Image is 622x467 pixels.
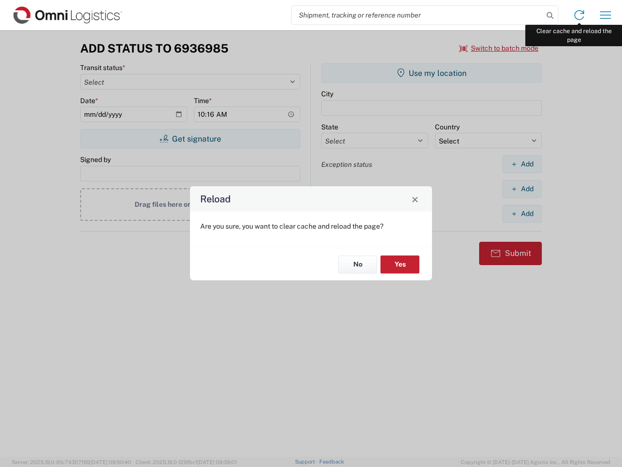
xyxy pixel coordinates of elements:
button: Close [408,192,422,206]
p: Are you sure, you want to clear cache and reload the page? [200,222,422,231]
h4: Reload [200,192,231,206]
button: No [338,255,377,273]
input: Shipment, tracking or reference number [292,6,543,24]
button: Yes [380,255,419,273]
